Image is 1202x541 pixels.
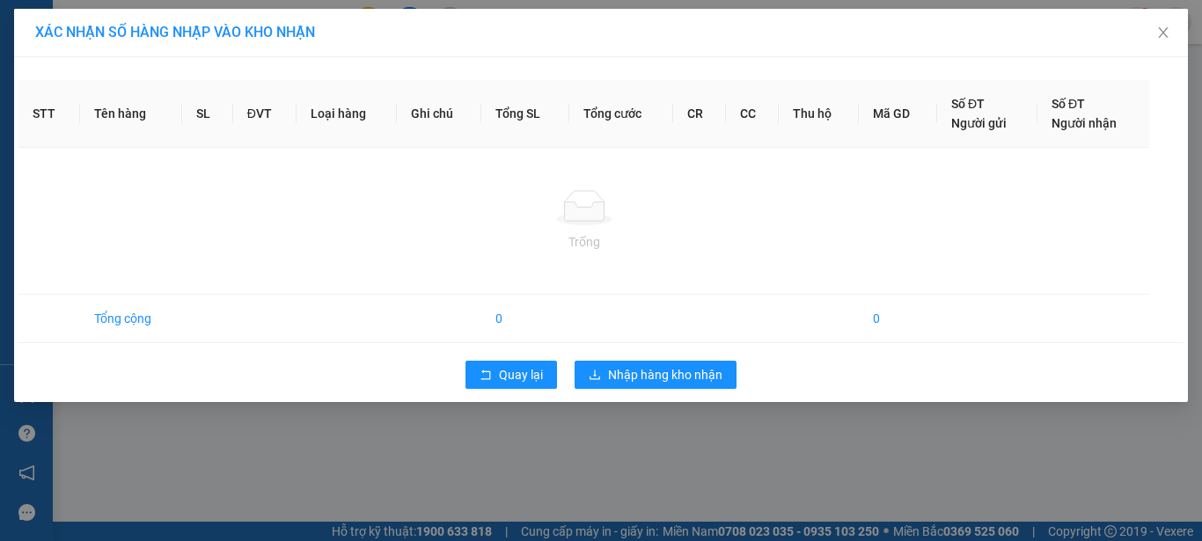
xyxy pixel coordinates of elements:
th: Loại hàng [297,80,397,148]
td: 0 [859,295,937,343]
th: Tổng SL [481,80,569,148]
th: Tổng cước [569,80,673,148]
td: Tổng cộng [80,295,183,343]
th: SL [182,80,233,148]
span: Số ĐT [951,97,985,111]
th: STT [18,80,80,148]
td: 0 [481,295,569,343]
span: Nhập hàng kho nhận [608,365,722,384]
span: rollback [480,369,492,383]
span: Người gửi [951,116,1007,130]
span: XÁC NHẬN SỐ HÀNG NHẬP VÀO KHO NHẬN [35,24,315,40]
th: Tên hàng [80,80,183,148]
span: Quay lại [499,365,543,384]
th: Thu hộ [779,80,859,148]
th: Mã GD [859,80,937,148]
span: Người nhận [1052,116,1117,130]
button: rollbackQuay lại [465,361,557,389]
th: CC [726,80,779,148]
span: Số ĐT [1052,97,1085,111]
button: Close [1139,9,1188,58]
th: Ghi chú [397,80,481,148]
span: download [589,369,601,383]
button: downloadNhập hàng kho nhận [575,361,737,389]
th: CR [673,80,726,148]
span: close [1156,26,1170,40]
div: Trống [33,232,1135,252]
th: ĐVT [233,80,297,148]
